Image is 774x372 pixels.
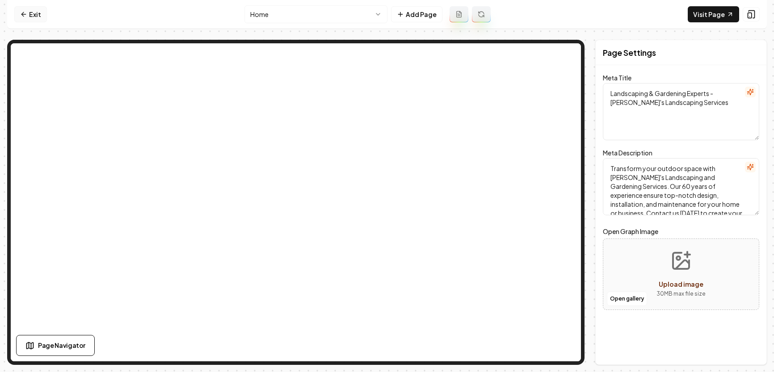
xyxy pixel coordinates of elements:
[607,292,647,306] button: Open gallery
[14,6,47,22] a: Exit
[688,6,739,22] a: Visit Page
[649,243,713,305] button: Upload image
[656,289,706,298] p: 30 MB max file size
[450,6,468,22] button: Add admin page prompt
[603,149,652,157] label: Meta Description
[659,280,703,288] span: Upload image
[16,335,95,356] button: Page Navigator
[603,74,631,82] label: Meta Title
[603,46,656,59] h2: Page Settings
[38,341,85,350] span: Page Navigator
[391,6,442,22] button: Add Page
[603,226,759,237] label: Open Graph Image
[472,6,491,22] button: Regenerate page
